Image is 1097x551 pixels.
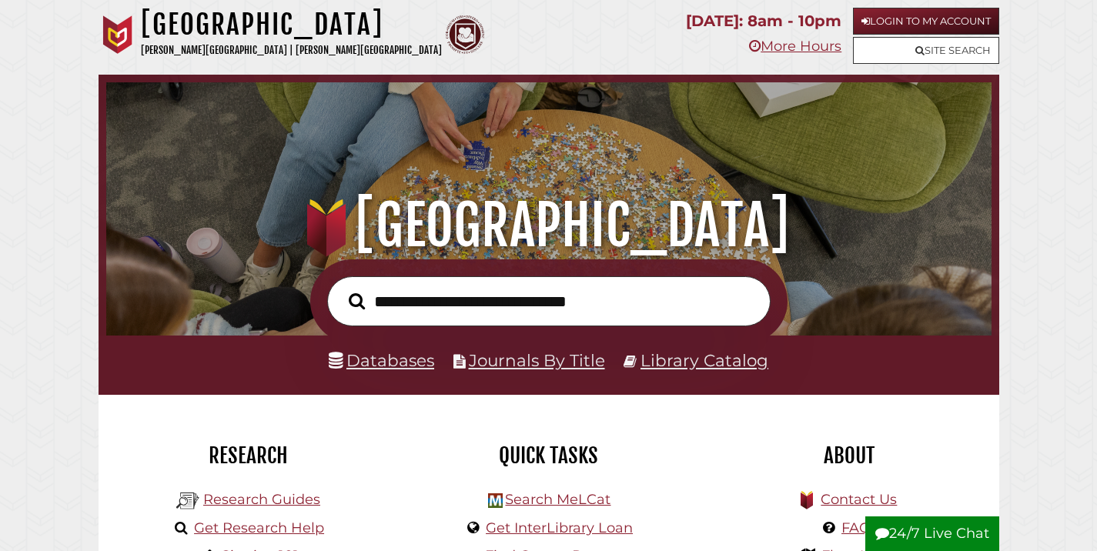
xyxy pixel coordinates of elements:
[176,489,199,513] img: Hekman Library Logo
[469,350,605,370] a: Journals By Title
[853,8,999,35] a: Login to My Account
[141,42,442,59] p: [PERSON_NAME][GEOGRAPHIC_DATA] | [PERSON_NAME][GEOGRAPHIC_DATA]
[341,289,373,314] button: Search
[122,192,975,259] h1: [GEOGRAPHIC_DATA]
[488,493,503,508] img: Hekman Library Logo
[141,8,442,42] h1: [GEOGRAPHIC_DATA]
[711,442,988,469] h2: About
[640,350,768,370] a: Library Catalog
[853,37,999,64] a: Site Search
[686,8,841,35] p: [DATE]: 8am - 10pm
[194,519,324,536] a: Get Research Help
[841,519,878,536] a: FAQs
[99,15,137,54] img: Calvin University
[203,491,320,508] a: Research Guides
[329,350,434,370] a: Databases
[749,38,841,55] a: More Hours
[110,442,387,469] h2: Research
[486,519,633,536] a: Get InterLibrary Loan
[505,491,610,508] a: Search MeLCat
[821,491,897,508] a: Contact Us
[446,15,484,54] img: Calvin Theological Seminary
[349,292,365,310] i: Search
[410,442,687,469] h2: Quick Tasks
